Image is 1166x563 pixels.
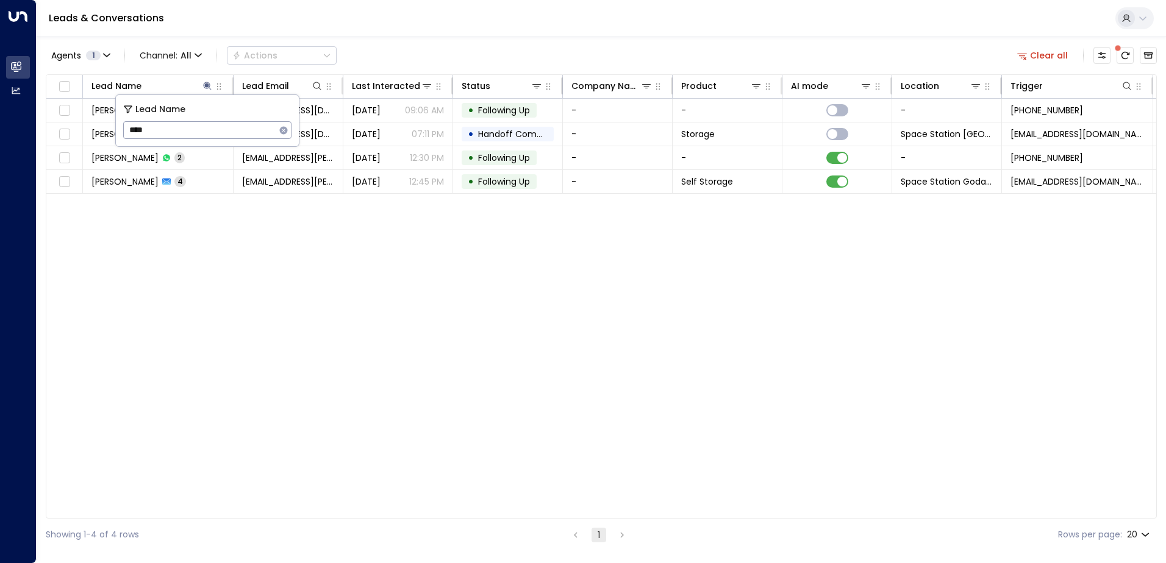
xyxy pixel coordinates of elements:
[901,128,993,140] span: Space Station Solihull
[468,171,474,192] div: •
[1010,79,1133,93] div: Trigger
[563,170,673,193] td: -
[181,51,191,60] span: All
[468,124,474,144] div: •
[571,79,653,93] div: Company Name
[1010,79,1043,93] div: Trigger
[592,528,606,542] button: page 1
[563,122,673,146] td: -
[892,146,1002,169] td: -
[1012,47,1073,64] button: Clear all
[468,147,474,168] div: •
[681,79,762,93] div: Product
[135,47,207,64] span: Channel:
[242,152,334,164] span: perseus.ayres@hotmail.com
[563,146,673,169] td: -
[901,79,939,93] div: Location
[791,79,872,93] div: AI mode
[135,47,207,64] button: Channel:All
[568,527,630,542] nav: pagination navigation
[242,175,334,188] span: perseus.ayres@hotmail.com
[901,175,993,188] span: Space Station Godalming
[405,104,444,116] p: 09:06 AM
[57,150,72,166] span: Toggle select row
[1010,152,1083,164] span: +447111111111
[1010,104,1083,116] span: +447811330273
[681,79,717,93] div: Product
[352,175,381,188] span: May 30, 2025
[352,128,381,140] span: Sep 26, 2025
[791,79,828,93] div: AI mode
[478,152,530,164] span: Following Up
[1010,175,1144,188] span: leads@space-station.co.uk
[673,99,782,122] td: -
[227,46,337,65] button: Actions
[174,176,186,186] span: 4
[242,79,323,93] div: Lead Email
[1093,47,1111,64] button: Customize
[91,152,159,164] span: James Ayres
[681,128,715,140] span: Storage
[49,11,164,25] a: Leads & Conversations
[352,104,381,116] span: Yesterday
[410,152,444,164] p: 12:30 PM
[51,51,81,60] span: Agents
[478,104,530,116] span: Following Up
[1010,128,1144,140] span: leads@space-station.co.uk
[673,146,782,169] td: -
[462,79,543,93] div: Status
[352,152,381,164] span: Jul 07, 2025
[232,50,277,61] div: Actions
[478,175,530,188] span: Following Up
[892,99,1002,122] td: -
[91,128,159,140] span: Laura Ayre
[1058,528,1122,541] label: Rows per page:
[91,79,213,93] div: Lead Name
[412,128,444,140] p: 07:11 PM
[1127,526,1152,544] div: 20
[91,104,159,116] span: Laura Ayre
[901,79,982,93] div: Location
[681,175,733,188] span: Self Storage
[91,79,141,93] div: Lead Name
[227,46,337,65] div: Button group with a nested menu
[563,99,673,122] td: -
[242,79,289,93] div: Lead Email
[57,103,72,118] span: Toggle select row
[1117,47,1134,64] span: There are new threads available. Refresh the grid to view the latest updates.
[571,79,640,93] div: Company Name
[91,175,159,188] span: James Ayres
[468,100,474,121] div: •
[352,79,420,93] div: Last Interacted
[135,102,185,116] span: Lead Name
[462,79,490,93] div: Status
[1140,47,1157,64] button: Archived Leads
[478,128,564,140] span: Handoff Completed
[46,47,115,64] button: Agents1
[57,79,72,94] span: Toggle select all
[86,51,101,60] span: 1
[57,127,72,142] span: Toggle select row
[409,175,444,188] p: 12:45 PM
[174,152,185,163] span: 2
[57,174,72,189] span: Toggle select row
[46,528,139,541] div: Showing 1-4 of 4 rows
[352,79,433,93] div: Last Interacted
